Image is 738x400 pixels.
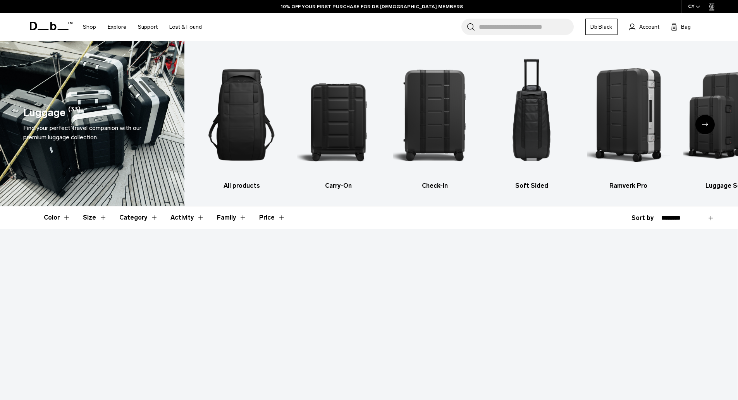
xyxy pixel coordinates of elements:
button: Toggle Price [259,206,286,229]
img: Db [200,52,283,177]
a: Db Carry-On [297,52,380,190]
a: 10% OFF YOUR FIRST PURCHASE FOR DB [DEMOGRAPHIC_DATA] MEMBERS [281,3,463,10]
span: Bag [681,23,691,31]
li: 2 / 6 [297,52,380,190]
h3: Ramverk Pro [587,181,670,190]
a: Account [629,22,659,31]
a: Db Black [585,19,618,35]
h3: All products [200,181,283,190]
button: Toggle Filter [119,206,158,229]
a: Db Soft Sided [490,52,573,190]
img: Db [490,52,573,177]
a: Lost & Found [169,13,202,41]
a: Support [138,13,158,41]
nav: Main Navigation [77,13,208,41]
button: Toggle Filter [217,206,247,229]
li: 1 / 6 [200,52,283,190]
h3: Soft Sided [490,181,573,190]
h3: Carry-On [297,181,380,190]
button: Toggle Filter [83,206,107,229]
a: Db All products [200,52,283,190]
span: Find your perfect travel companion with our premium luggage collection. [23,124,141,141]
a: Db Check-In [393,52,477,190]
h1: Luggage [23,105,65,121]
span: Account [639,23,659,31]
img: Db [297,52,380,177]
a: Shop [83,13,96,41]
a: Db Ramverk Pro [587,52,670,190]
h3: Check-In [393,181,477,190]
div: Next slide [695,115,715,134]
a: Explore [108,13,126,41]
img: Db [393,52,477,177]
button: Bag [671,22,691,31]
img: Db [587,52,670,177]
button: Toggle Filter [44,206,71,229]
li: 3 / 6 [393,52,477,190]
button: Toggle Filter [170,206,205,229]
li: 4 / 6 [490,52,573,190]
li: 5 / 6 [587,52,670,190]
span: (33) [68,105,81,121]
